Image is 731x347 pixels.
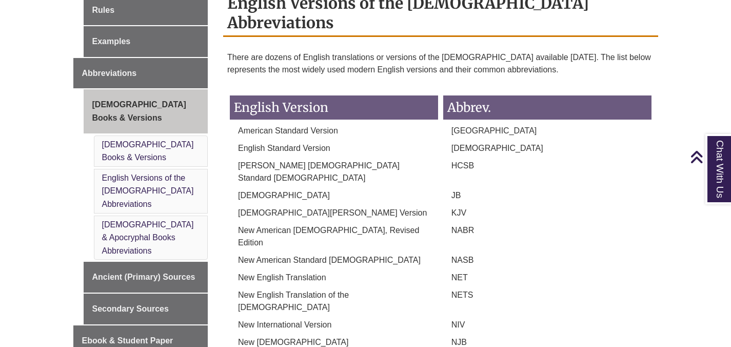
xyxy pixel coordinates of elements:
a: Back to Top [690,150,728,164]
p: JB [443,189,651,202]
p: HCSB [443,160,651,172]
p: KJV [443,207,651,219]
p: NIV [443,319,651,331]
p: [DEMOGRAPHIC_DATA] [443,142,651,155]
h3: English Version [230,95,438,120]
a: Examples [84,26,208,57]
p: NET [443,272,651,284]
a: Abbreviations [73,58,208,89]
p: New American Standard [DEMOGRAPHIC_DATA] [230,254,438,266]
p: New English Translation [230,272,438,284]
p: There are dozens of English translations or versions of the [DEMOGRAPHIC_DATA] available [DATE]. ... [227,47,654,80]
span: Abbreviations [82,69,137,78]
p: New International Version [230,319,438,331]
a: English Versions of the [DEMOGRAPHIC_DATA] Abbreviations [102,173,194,208]
p: [DEMOGRAPHIC_DATA] [230,189,438,202]
p: [DEMOGRAPHIC_DATA][PERSON_NAME] Version [230,207,438,219]
p: English Standard Version [230,142,438,155]
p: NASB [443,254,651,266]
a: [DEMOGRAPHIC_DATA] Books & Versions [102,140,194,162]
h3: Abbrev. [443,95,651,120]
p: NETS [443,289,651,301]
a: [DEMOGRAPHIC_DATA] Books & Versions [84,89,208,133]
p: New English Translation of the [DEMOGRAPHIC_DATA] [230,289,438,314]
p: NABR [443,224,651,237]
a: Secondary Sources [84,294,208,324]
p: New American [DEMOGRAPHIC_DATA], Revised Edition [230,224,438,249]
a: Ancient (Primary) Sources [84,262,208,293]
p: [PERSON_NAME] [DEMOGRAPHIC_DATA] Standard [DEMOGRAPHIC_DATA] [230,160,438,184]
p: American Standard Version [230,125,438,137]
a: [DEMOGRAPHIC_DATA] & Apocryphal Books Abbreviations [102,220,194,255]
p: [GEOGRAPHIC_DATA] [443,125,651,137]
